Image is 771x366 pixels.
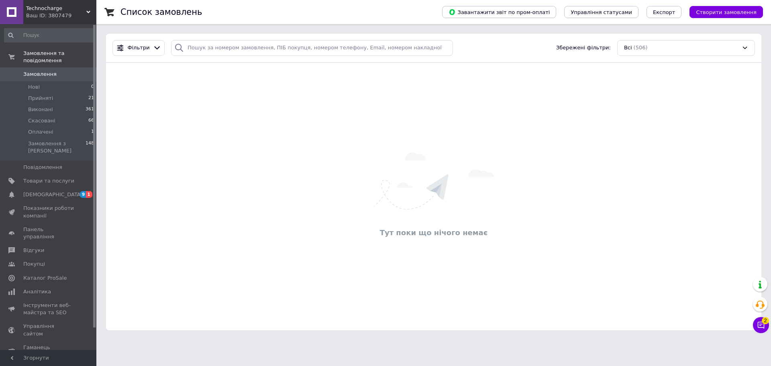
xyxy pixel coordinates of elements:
[26,12,96,19] div: Ваш ID: 3807479
[86,191,92,198] span: 1
[23,177,74,185] span: Товари та послуги
[88,117,94,124] span: 66
[556,44,611,52] span: Збережені фільтри:
[647,6,682,18] button: Експорт
[120,7,202,17] h1: Список замовлень
[91,128,94,136] span: 1
[28,128,53,136] span: Оплачені
[28,106,53,113] span: Виконані
[23,260,45,268] span: Покупці
[23,247,44,254] span: Відгуки
[28,140,86,155] span: Замовлення з [PERSON_NAME]
[23,205,74,219] span: Показники роботи компанії
[110,228,757,238] div: Тут поки що нічого немає
[681,9,763,15] a: Створити замовлення
[689,6,763,18] button: Створити замовлення
[86,106,94,113] span: 361
[762,317,769,324] span: 2
[91,83,94,91] span: 0
[88,95,94,102] span: 21
[753,317,769,333] button: Чат з покупцем2
[442,6,556,18] button: Завантажити звіт по пром-оплаті
[696,9,757,15] span: Створити замовлення
[80,191,86,198] span: 9
[171,40,453,56] input: Пошук за номером замовлення, ПІБ покупця, номером телефону, Email, номером накладної
[128,44,150,52] span: Фільтри
[23,191,83,198] span: [DEMOGRAPHIC_DATA]
[449,8,550,16] span: Завантажити звіт по пром-оплаті
[28,83,40,91] span: Нові
[86,140,94,155] span: 148
[653,9,675,15] span: Експорт
[28,95,53,102] span: Прийняті
[23,164,62,171] span: Повідомлення
[571,9,632,15] span: Управління статусами
[28,117,55,124] span: Скасовані
[23,274,67,282] span: Каталог ProSale
[634,45,648,51] span: (506)
[23,288,51,295] span: Аналітика
[23,344,74,358] span: Гаманець компанії
[23,226,74,240] span: Панель управління
[23,71,57,78] span: Замовлення
[23,302,74,316] span: Інструменти веб-майстра та SEO
[624,44,632,52] span: Всі
[26,5,86,12] span: Technocharge
[23,323,74,337] span: Управління сайтом
[23,50,96,64] span: Замовлення та повідомлення
[564,6,638,18] button: Управління статусами
[4,28,95,43] input: Пошук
